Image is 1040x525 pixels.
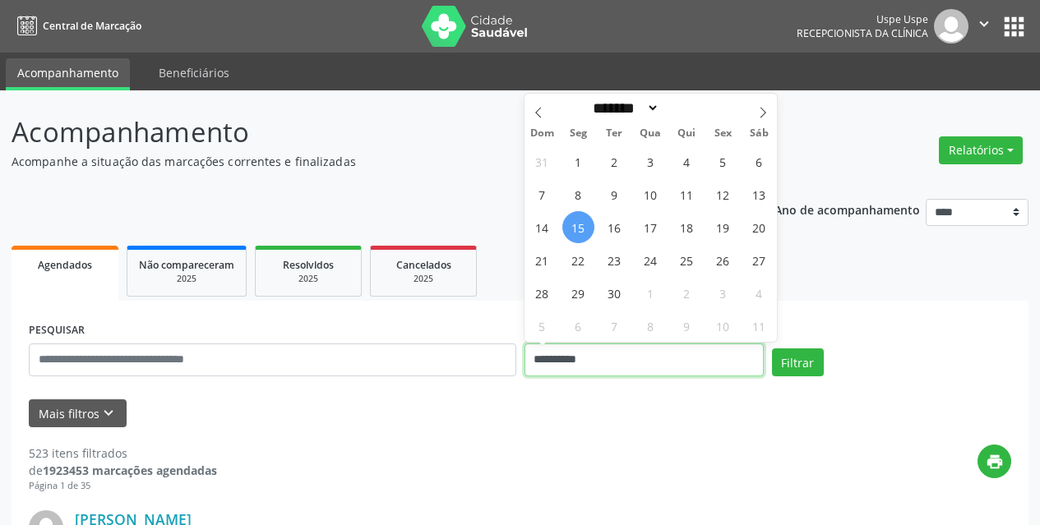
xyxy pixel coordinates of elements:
span: Setembro 23, 2025 [599,244,631,276]
span: Outubro 5, 2025 [526,310,558,342]
span: Qui [668,128,705,139]
span: Setembro 28, 2025 [526,277,558,309]
span: Outubro 3, 2025 [707,277,739,309]
a: Acompanhamento [6,58,130,90]
button: Mais filtroskeyboard_arrow_down [29,399,127,428]
button:  [968,9,1000,44]
a: Central de Marcação [12,12,141,39]
label: PESQUISAR [29,318,85,343]
span: Setembro 29, 2025 [562,277,594,309]
span: Resolvidos [283,258,334,272]
p: Acompanhamento [12,112,723,153]
span: Outubro 6, 2025 [562,310,594,342]
span: Setembro 13, 2025 [743,178,775,210]
span: Setembro 1, 2025 [562,145,594,177]
div: 2025 [267,273,349,285]
span: Agosto 31, 2025 [526,145,558,177]
span: Setembro 20, 2025 [743,211,775,243]
span: Setembro 11, 2025 [671,178,703,210]
span: Agendados [38,258,92,272]
select: Month [588,99,660,117]
span: Setembro 3, 2025 [635,145,667,177]
i: keyboard_arrow_down [99,404,118,422]
span: Setembro 9, 2025 [599,178,631,210]
span: Setembro 30, 2025 [599,277,631,309]
span: Outubro 2, 2025 [671,277,703,309]
button: Relatórios [939,136,1023,164]
span: Central de Marcação [43,19,141,33]
span: Outubro 4, 2025 [743,277,775,309]
span: Ter [596,128,632,139]
input: Year [659,99,714,117]
div: 2025 [382,273,465,285]
button: print [978,444,1011,478]
span: Setembro 27, 2025 [743,244,775,276]
span: Setembro 8, 2025 [562,178,594,210]
span: Qua [632,128,668,139]
span: Setembro 4, 2025 [671,145,703,177]
span: Cancelados [396,258,451,272]
span: Outubro 10, 2025 [707,310,739,342]
span: Setembro 16, 2025 [599,211,631,243]
p: Acompanhe a situação das marcações correntes e finalizadas [12,153,723,170]
span: Setembro 17, 2025 [635,211,667,243]
span: Outubro 7, 2025 [599,310,631,342]
span: Setembro 22, 2025 [562,244,594,276]
span: Não compareceram [139,258,234,272]
div: 523 itens filtrados [29,444,217,462]
span: Setembro 12, 2025 [707,178,739,210]
span: Recepcionista da clínica [797,26,928,40]
span: Outubro 9, 2025 [671,310,703,342]
span: Outubro 1, 2025 [635,277,667,309]
strong: 1923453 marcações agendadas [43,463,217,478]
span: Setembro 21, 2025 [526,244,558,276]
div: Uspe Uspe [797,12,928,26]
p: Ano de acompanhamento [774,199,920,219]
span: Setembro 14, 2025 [526,211,558,243]
div: de [29,462,217,479]
span: Setembro 18, 2025 [671,211,703,243]
span: Setembro 7, 2025 [526,178,558,210]
span: Outubro 8, 2025 [635,310,667,342]
span: Setembro 6, 2025 [743,145,775,177]
div: 2025 [139,273,234,285]
span: Setembro 10, 2025 [635,178,667,210]
span: Outubro 11, 2025 [743,310,775,342]
span: Setembro 24, 2025 [635,244,667,276]
span: Setembro 15, 2025 [562,211,594,243]
button: Filtrar [772,348,824,376]
div: Página 1 de 35 [29,479,217,493]
i: print [986,453,1004,471]
span: Sex [705,128,741,139]
img: img [934,9,968,44]
span: Dom [525,128,561,139]
span: Setembro 25, 2025 [671,244,703,276]
span: Seg [560,128,596,139]
span: Sáb [741,128,777,139]
span: Setembro 19, 2025 [707,211,739,243]
span: Setembro 26, 2025 [707,244,739,276]
a: Beneficiários [147,58,241,87]
span: Setembro 5, 2025 [707,145,739,177]
i:  [975,15,993,33]
button: apps [1000,12,1028,41]
span: Setembro 2, 2025 [599,145,631,177]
